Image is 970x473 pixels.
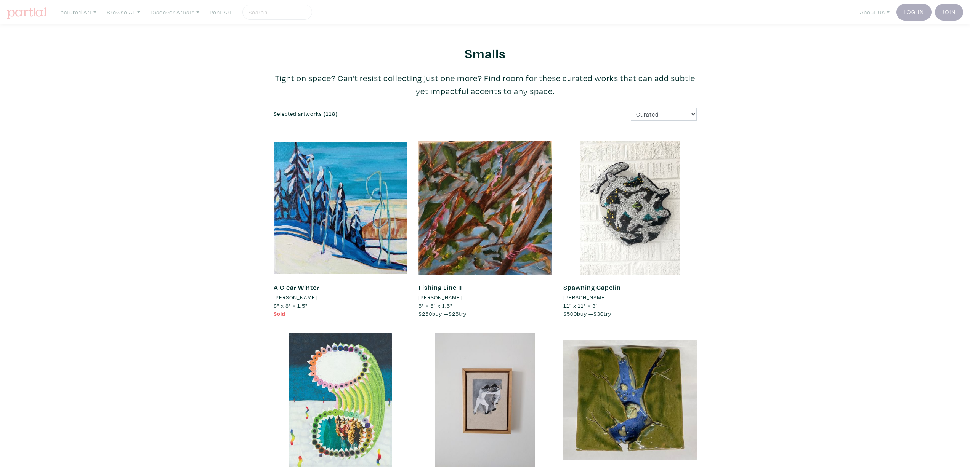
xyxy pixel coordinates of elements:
span: 8" x 8" x 1.5" [274,302,308,309]
a: A Clear Winter [274,283,319,292]
a: Log In [896,4,932,21]
input: Search [248,8,305,17]
a: Featured Art [54,5,100,20]
a: Spawning Capelin [563,283,621,292]
span: $25 [449,310,459,317]
span: $500 [563,310,577,317]
a: Rent Art [206,5,236,20]
span: buy — try [418,310,467,317]
a: Browse All [103,5,144,20]
li: [PERSON_NAME] [418,293,462,302]
h6: Selected artworks (118) [274,111,479,117]
a: [PERSON_NAME] [274,293,407,302]
a: Discover Artists [147,5,203,20]
li: [PERSON_NAME] [563,293,607,302]
span: $30 [593,310,604,317]
a: Fishing Line II [418,283,462,292]
a: Join [935,4,963,21]
a: [PERSON_NAME] [563,293,697,302]
span: Sold [274,310,285,317]
span: 11" x 11" x 3" [563,302,598,309]
a: [PERSON_NAME] [418,293,552,302]
p: Tight on space? Can't resist collecting just one more? Find room for these curated works that can... [274,72,697,97]
a: About Us [856,5,893,20]
span: $250 [418,310,432,317]
span: buy — try [563,310,611,317]
h2: Smalls [274,45,697,61]
span: 5" x 5" x 1.5" [418,302,452,309]
li: [PERSON_NAME] [274,293,317,302]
